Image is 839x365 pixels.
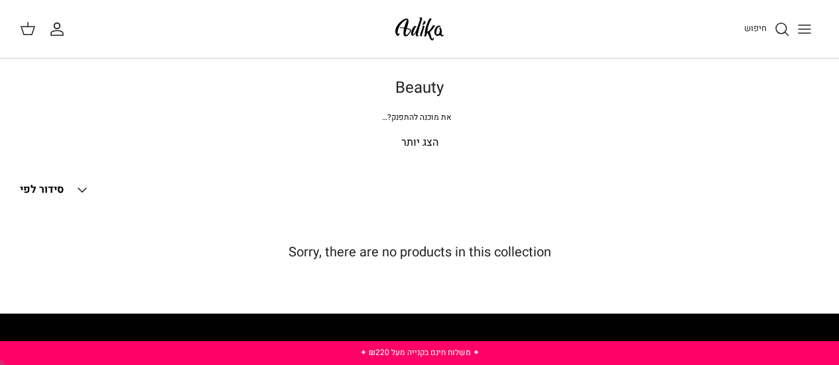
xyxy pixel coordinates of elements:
button: Toggle menu [790,15,819,44]
a: החשבון שלי [49,21,70,37]
span: סידור לפי [20,182,64,197]
p: הצג יותר [20,134,819,152]
img: Adika IL [391,13,448,44]
a: ✦ משלוח חינם בקנייה מעל ₪220 ✦ [360,346,480,358]
h1: Beauty [20,79,819,98]
h5: Sorry, there are no products in this collection [20,244,819,260]
button: סידור לפי [20,176,90,205]
span: חיפוש [744,22,767,34]
a: חיפוש [744,21,790,37]
span: את מוכנה להתפנק? [382,111,452,123]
